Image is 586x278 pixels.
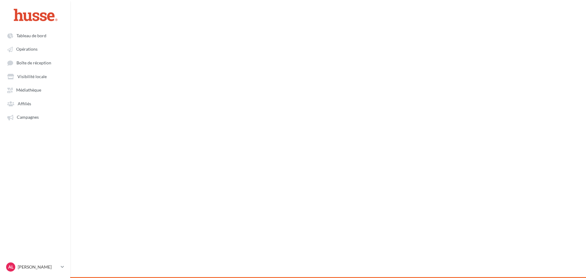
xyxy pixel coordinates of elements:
a: Boîte de réception [4,57,67,68]
span: Visibilité locale [17,74,47,79]
span: Boîte de réception [16,60,51,65]
a: Campagnes [4,111,67,122]
span: Médiathèque [16,88,41,93]
p: [PERSON_NAME] [18,264,58,270]
a: Tableau de bord [4,30,67,41]
span: AL [8,264,13,270]
span: Affiliés [18,101,31,106]
span: Campagnes [17,115,39,120]
a: AL [PERSON_NAME] [5,261,65,273]
span: Opérations [16,47,38,52]
a: Médiathèque [4,84,67,95]
a: Opérations [4,43,67,54]
span: Tableau de bord [16,33,46,38]
a: Affiliés [4,98,67,109]
a: Visibilité locale [4,71,67,82]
